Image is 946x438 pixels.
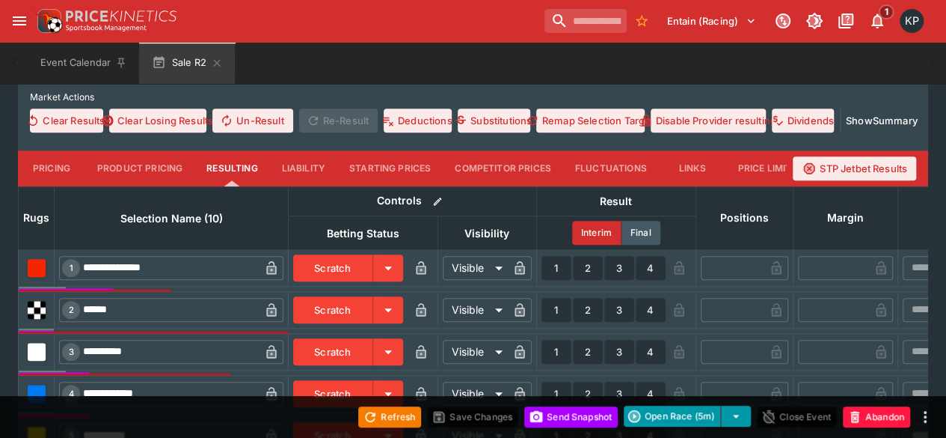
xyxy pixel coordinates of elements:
[31,42,136,84] button: Event Calendar
[843,408,910,423] span: Mark an event as closed and abandoned.
[541,382,571,406] button: 1
[658,9,765,33] button: Select Tenant
[541,340,571,364] button: 1
[536,109,645,133] button: Remap Selection Target
[624,406,721,427] button: Open Race (5m)
[109,109,206,133] button: Clear Losing Results
[630,9,654,33] button: No Bookmarks
[293,338,373,365] button: Scratch
[879,4,894,19] span: 1
[448,225,526,243] span: Visibility
[544,9,627,33] input: search
[604,340,634,364] button: 3
[847,109,916,133] button: ShowSummary
[443,298,508,322] div: Visible
[864,7,891,34] button: Notifications
[604,382,634,406] button: 3
[793,186,897,249] th: Margin
[443,382,508,406] div: Visible
[636,298,666,322] button: 4
[384,109,451,133] button: Deductions
[695,186,793,249] th: Positions
[428,192,447,211] button: Bulk edit
[270,150,337,186] button: Liability
[6,7,33,34] button: open drawer
[793,156,916,180] button: STP Jetbet Results
[895,4,928,37] button: Kedar Pandit
[337,150,443,186] button: Starting Prices
[458,109,530,133] button: Substitutions
[212,109,292,133] button: Un-Result
[573,256,603,280] button: 2
[67,263,76,273] span: 1
[18,150,85,186] button: Pricing
[624,406,751,427] div: split button
[33,6,63,36] img: PriceKinetics Logo
[772,109,834,133] button: Dividends
[443,256,508,280] div: Visible
[843,407,910,428] button: Abandon
[573,298,603,322] button: 2
[721,406,751,427] button: select merge strategy
[443,340,508,364] div: Visible
[636,340,666,364] button: 4
[194,150,269,186] button: Resulting
[541,298,571,322] button: 1
[104,210,239,228] span: Selection Name (10)
[443,150,563,186] button: Competitor Prices
[139,42,235,84] button: Sale R2
[85,150,194,186] button: Product Pricing
[30,86,916,109] label: Market Actions
[573,382,603,406] button: 2
[536,186,695,216] th: Result
[66,389,77,399] span: 4
[66,25,147,31] img: Sportsbook Management
[541,256,571,280] button: 1
[524,407,618,428] button: Send Snapshot
[801,7,828,34] button: Toggle light/dark mode
[293,380,373,407] button: Scratch
[19,186,55,249] th: Rugs
[293,255,373,282] button: Scratch
[636,256,666,280] button: 4
[30,109,103,133] button: Clear Results
[621,221,660,245] button: Final
[293,296,373,323] button: Scratch
[604,298,634,322] button: 3
[66,347,77,357] span: 3
[900,9,924,33] div: Kedar Pandit
[66,10,176,22] img: PriceKinetics
[299,109,378,133] span: Re-Result
[563,150,659,186] button: Fluctuations
[573,340,603,364] button: 2
[651,109,766,133] button: Disable Provider resulting
[310,225,416,243] span: Betting Status
[832,7,859,34] button: Documentation
[604,256,634,280] button: 3
[636,382,666,406] button: 4
[358,407,421,428] button: Refresh
[289,186,537,216] th: Controls
[66,305,77,315] span: 2
[916,408,934,426] button: more
[572,221,621,245] button: Interim
[726,150,810,186] button: Price Limits
[659,150,726,186] button: Links
[770,7,796,34] button: Connected to PK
